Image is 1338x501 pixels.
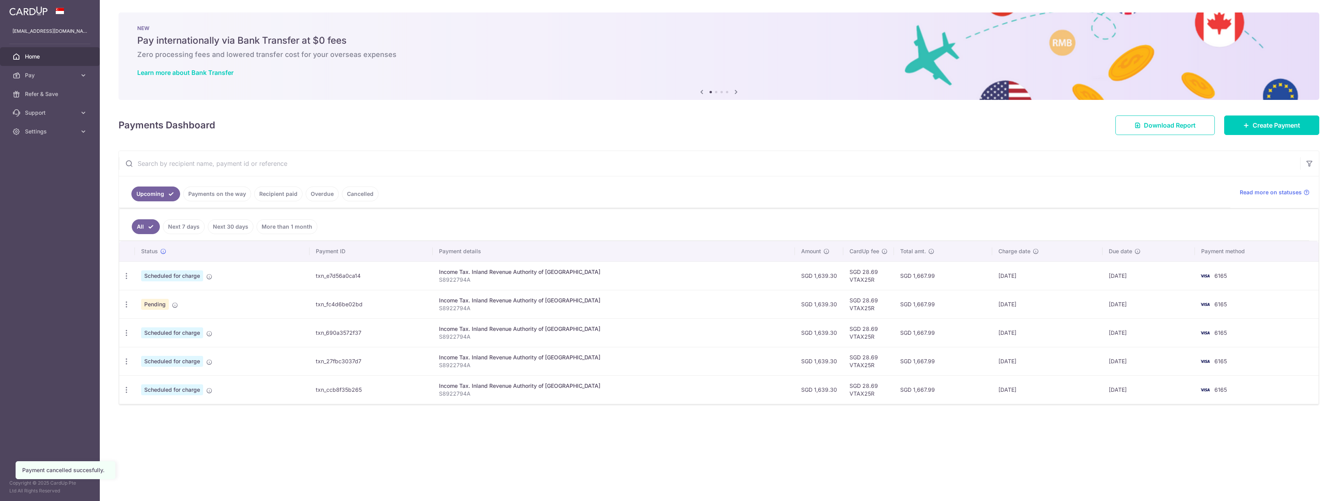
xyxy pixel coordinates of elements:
[439,297,789,304] div: Income Tax. Inland Revenue Authority of [GEOGRAPHIC_DATA]
[141,270,203,281] span: Scheduled for charge
[992,347,1103,375] td: [DATE]
[843,375,894,404] td: SGD 28.69 VTAX25R
[439,361,789,369] p: S8922794A
[992,318,1103,347] td: [DATE]
[137,34,1301,47] h5: Pay internationally via Bank Transfer at $0 fees
[342,187,379,201] a: Cancelled
[119,118,215,132] h4: Payments Dashboard
[141,356,203,367] span: Scheduled for charge
[306,187,339,201] a: Overdue
[900,247,926,255] span: Total amt.
[843,290,894,318] td: SGD 28.69 VTAX25R
[25,53,76,60] span: Home
[310,318,433,347] td: txn_690a3572f37
[801,247,821,255] span: Amount
[1253,121,1300,130] span: Create Payment
[1197,357,1213,366] img: Bank Card
[795,347,843,375] td: SGD 1,639.30
[992,290,1103,318] td: [DATE]
[137,69,234,76] a: Learn more about Bank Transfer
[1240,188,1310,196] a: Read more on statuses
[25,128,76,135] span: Settings
[894,347,992,375] td: SGD 1,667.99
[141,247,158,255] span: Status
[1224,115,1319,135] a: Create Payment
[9,6,48,16] img: CardUp
[310,347,433,375] td: txn_27fbc3037d7
[25,109,76,117] span: Support
[843,347,894,375] td: SGD 28.69 VTAX25R
[1115,115,1215,135] a: Download Report
[1214,358,1227,364] span: 6165
[795,375,843,404] td: SGD 1,639.30
[850,247,879,255] span: CardUp fee
[141,327,203,338] span: Scheduled for charge
[25,90,76,98] span: Refer & Save
[119,12,1319,100] img: Bank transfer banner
[22,466,109,474] div: Payment cancelled succesfully.
[843,318,894,347] td: SGD 28.69 VTAX25R
[795,318,843,347] td: SGD 1,639.30
[25,71,76,79] span: Pay
[1197,300,1213,309] img: Bank Card
[310,290,433,318] td: txn_fc4d6be02bd
[183,187,251,201] a: Payments on the way
[119,151,1300,176] input: Search by recipient name, payment id or reference
[894,261,992,290] td: SGD 1,667.99
[163,219,205,234] a: Next 7 days
[843,261,894,290] td: SGD 28.69 VTAX25R
[439,268,789,276] div: Income Tax. Inland Revenue Authority of [GEOGRAPHIC_DATA]
[131,187,180,201] a: Upcoming
[1103,375,1195,404] td: [DATE]
[433,241,795,261] th: Payment details
[141,384,203,395] span: Scheduled for charge
[998,247,1030,255] span: Charge date
[439,390,789,398] p: S8922794A
[208,219,253,234] a: Next 30 days
[1103,261,1195,290] td: [DATE]
[137,25,1301,31] p: NEW
[1197,328,1213,338] img: Bank Card
[137,50,1301,59] h6: Zero processing fees and lowered transfer cost for your overseas expenses
[1197,271,1213,281] img: Bank Card
[1214,386,1227,393] span: 6165
[1197,385,1213,394] img: Bank Card
[310,375,433,404] td: txn_ccb8f35b265
[257,219,317,234] a: More than 1 month
[1214,301,1227,307] span: 6165
[12,27,87,35] p: [EMAIL_ADDRESS][DOMAIN_NAME]
[310,241,433,261] th: Payment ID
[795,261,843,290] td: SGD 1,639.30
[439,354,789,361] div: Income Tax. Inland Revenue Authority of [GEOGRAPHIC_DATA]
[1109,247,1132,255] span: Due date
[439,333,789,341] p: S8922794A
[439,382,789,390] div: Income Tax. Inland Revenue Authority of [GEOGRAPHIC_DATA]
[894,318,992,347] td: SGD 1,667.99
[439,325,789,333] div: Income Tax. Inland Revenue Authority of [GEOGRAPHIC_DATA]
[1103,318,1195,347] td: [DATE]
[310,261,433,290] td: txn_e7d56a0ca14
[1195,241,1319,261] th: Payment method
[1214,272,1227,279] span: 6165
[132,219,160,234] a: All
[1240,188,1302,196] span: Read more on statuses
[992,261,1103,290] td: [DATE]
[439,304,789,312] p: S8922794A
[1214,329,1227,336] span: 6165
[141,299,169,310] span: Pending
[254,187,303,201] a: Recipient paid
[1103,290,1195,318] td: [DATE]
[1144,121,1196,130] span: Download Report
[894,290,992,318] td: SGD 1,667.99
[894,375,992,404] td: SGD 1,667.99
[992,375,1103,404] td: [DATE]
[795,290,843,318] td: SGD 1,639.30
[439,276,789,284] p: S8922794A
[1103,347,1195,375] td: [DATE]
